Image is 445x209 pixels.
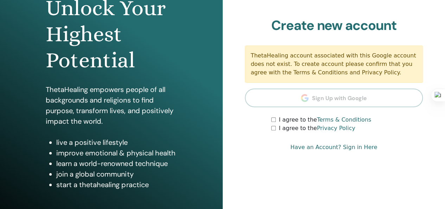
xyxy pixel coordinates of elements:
[290,143,377,152] a: Have an Account? Sign in Here
[56,169,177,179] li: join a global community
[279,124,355,133] label: I agree to the
[56,158,177,169] li: learn a world-renowned technique
[56,137,177,148] li: live a positive lifestyle
[245,18,423,34] h2: Create new account
[56,148,177,158] li: improve emotional & physical health
[279,116,371,124] label: I agree to the
[317,116,371,123] a: Terms & Conditions
[317,125,355,131] a: Privacy Policy
[245,45,423,83] div: ThetaHealing account associated with this Google account does not exist. To create account please...
[46,84,177,127] p: ThetaHealing empowers people of all backgrounds and religions to find purpose, transform lives, a...
[56,179,177,190] li: start a thetahealing practice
